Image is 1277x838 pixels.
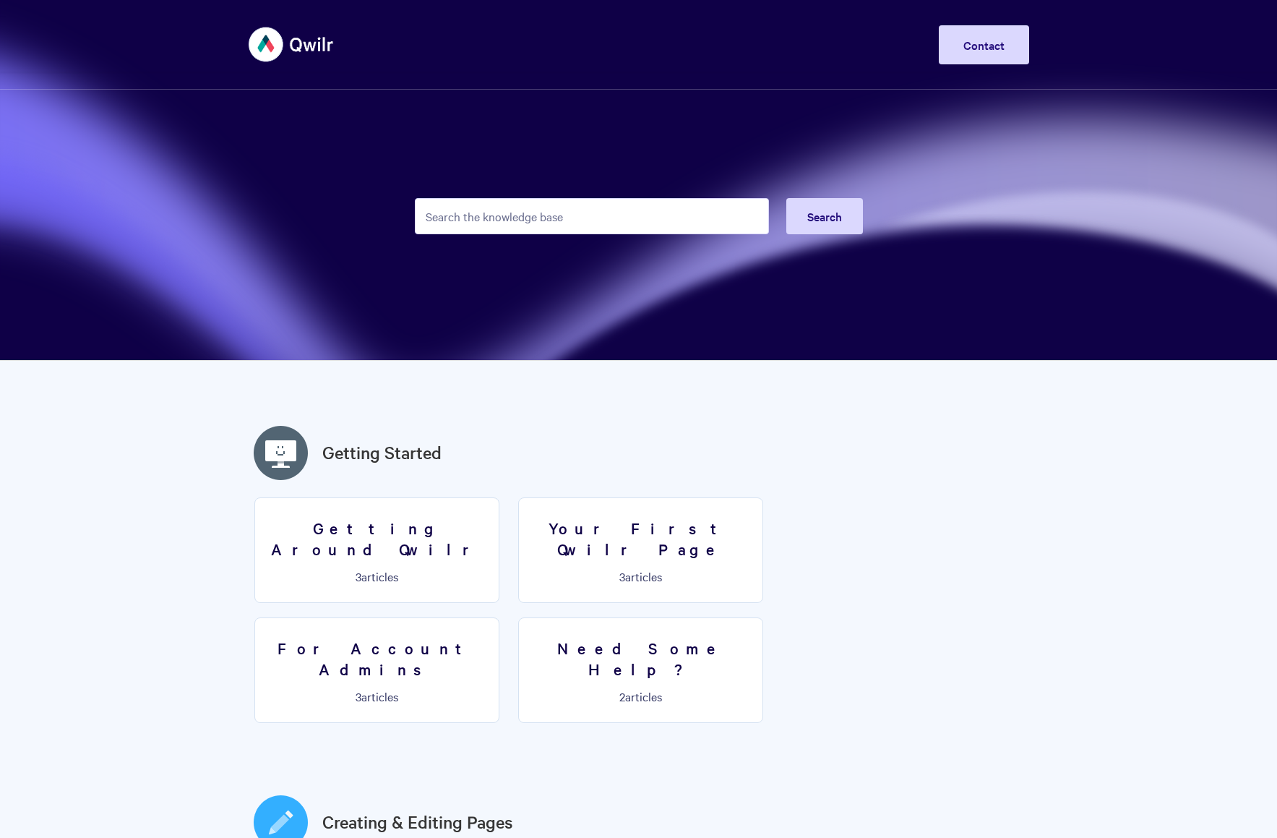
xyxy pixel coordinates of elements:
a: Creating & Editing Pages [322,809,513,835]
span: 3 [356,568,361,584]
h3: For Account Admins [264,638,490,679]
a: Getting Around Qwilr 3articles [254,497,499,603]
a: Need Some Help? 2articles [518,617,763,723]
a: Contact [939,25,1029,64]
p: articles [528,690,754,703]
p: articles [264,690,490,703]
input: Search the knowledge base [415,198,769,234]
span: Search [807,208,842,224]
a: Your First Qwilr Page 3articles [518,497,763,603]
img: Qwilr Help Center [249,17,335,72]
p: articles [264,570,490,583]
h3: Need Some Help? [528,638,754,679]
h3: Getting Around Qwilr [264,518,490,559]
span: 2 [619,688,625,704]
a: Getting Started [322,440,442,466]
span: 3 [356,688,361,704]
p: articles [528,570,754,583]
h3: Your First Qwilr Page [528,518,754,559]
button: Search [786,198,863,234]
a: For Account Admins 3articles [254,617,499,723]
span: 3 [619,568,625,584]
